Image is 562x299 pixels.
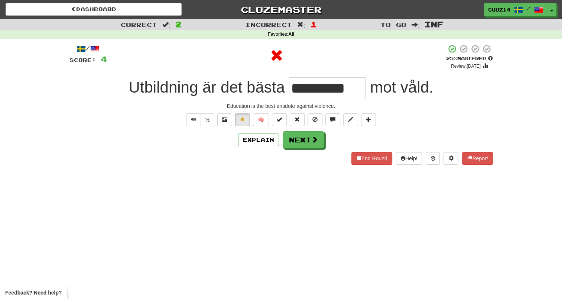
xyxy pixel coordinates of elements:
[186,113,201,126] button: Play sentence audio (ctl+space)
[193,3,369,16] a: Clozemaster
[527,6,530,11] span: /
[69,44,107,54] div: /
[484,3,547,16] a: Suuz14 /
[451,64,481,69] small: Review: [DATE]
[5,289,62,296] span: Open feedback widget
[370,78,396,96] span: mot
[121,21,157,28] span: Correct
[325,113,340,126] button: Discuss sentence (alt+u)
[288,32,294,37] strong: All
[351,152,392,165] button: End Round
[175,20,182,29] span: 2
[129,78,198,96] span: Utbildning
[396,152,422,165] button: Help!
[290,113,305,126] button: Reset to 0% Mastered (alt+r)
[361,113,376,126] button: Add to collection (alt+a)
[488,6,510,13] span: Suuz14
[185,113,215,126] div: Text-to-speech controls
[426,152,440,165] button: Round history (alt+y)
[297,22,305,28] span: :
[283,131,324,148] button: Next
[400,78,429,96] span: våld
[366,78,433,96] span: .
[201,113,215,126] button: ½
[446,55,493,62] div: Mastered
[446,55,457,61] span: 25 %
[308,113,322,126] button: Ignore sentence (alt+i)
[311,20,317,29] span: 1
[238,134,279,146] button: Explain
[217,113,232,126] button: Show image (alt+x)
[272,113,287,126] button: Set this sentence to 100% Mastered (alt+m)
[69,57,96,63] span: Score:
[235,113,250,126] button: Unfavorite sentence (alt+f)
[202,78,216,96] span: är
[425,20,444,29] span: Inf
[253,113,269,126] button: 🧠
[221,78,242,96] span: det
[69,102,493,110] div: Education is the best antidote against violence.
[412,22,420,28] span: :
[247,78,285,96] span: bästa
[245,21,292,28] span: Incorrect
[462,152,493,165] button: Report
[380,21,406,28] span: To go
[162,22,170,28] span: :
[343,113,358,126] button: Edit sentence (alt+d)
[101,54,107,64] span: 4
[6,3,182,16] a: Dashboard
